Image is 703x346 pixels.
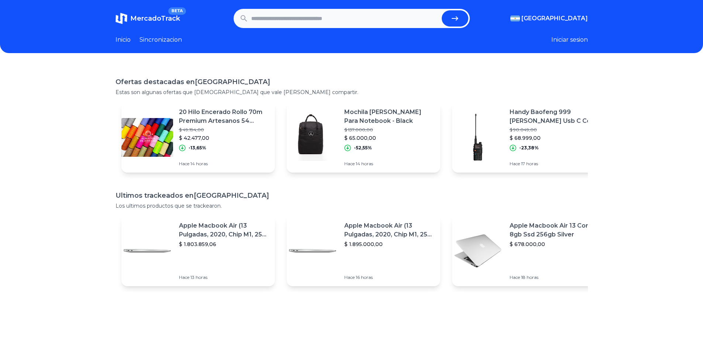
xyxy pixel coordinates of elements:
button: Iniciar sesion [551,35,588,44]
a: Featured image20 Hilo Encerado Rollo 70m Premium Artesanos 54 Colores Once$ 49.194,00$ 42.477,00-... [121,102,275,173]
img: Featured image [121,111,173,163]
a: Featured imageApple Macbook Air (13 Pulgadas, 2020, Chip M1, 256 Gb De Ssd, 8 Gb De Ram) - Plata$... [287,215,440,286]
p: Hace 14 horas [179,161,269,167]
img: MercadoTrack [116,13,127,24]
button: [GEOGRAPHIC_DATA] [510,14,588,23]
p: Hace 18 horas [510,274,600,280]
h1: Ofertas destacadas en [GEOGRAPHIC_DATA] [116,77,588,87]
a: Featured imageApple Macbook Air 13 Core I5 8gb Ssd 256gb Silver$ 678.000,00Hace 18 horas [452,215,606,286]
p: Mochila [PERSON_NAME] Para Notebook - Black [344,108,434,125]
p: $ 678.000,00 [510,241,600,248]
a: Featured imageApple Macbook Air (13 Pulgadas, 2020, Chip M1, 256 Gb De Ssd, 8 Gb De Ram) - Plata$... [121,215,275,286]
p: Apple Macbook Air (13 Pulgadas, 2020, Chip M1, 256 Gb De Ssd, 8 Gb De Ram) - Plata [179,221,269,239]
a: Inicio [116,35,131,44]
img: Featured image [121,225,173,277]
p: -13,65% [189,145,206,151]
p: Hace 14 horas [344,161,434,167]
a: MercadoTrackBETA [116,13,180,24]
img: Featured image [452,225,504,277]
p: Apple Macbook Air 13 Core I5 8gb Ssd 256gb Silver [510,221,600,239]
p: $ 1.895.000,00 [344,241,434,248]
p: $ 42.477,00 [179,134,269,142]
p: -52,55% [354,145,372,151]
p: 20 Hilo Encerado Rollo 70m Premium Artesanos 54 Colores Once [179,108,269,125]
h1: Ultimos trackeados en [GEOGRAPHIC_DATA] [116,190,588,201]
span: BETA [168,7,186,15]
p: $ 90.049,00 [510,127,600,133]
a: Featured imageHandy Baofeng 999 [PERSON_NAME] Usb C Con Gran Potencia De Salida$ 90.049,00$ 68.99... [452,102,606,173]
p: Hace 17 horas [510,161,600,167]
p: $ 1.803.859,06 [179,241,269,248]
a: Sincronizacion [139,35,182,44]
img: Featured image [452,111,504,163]
a: Featured imageMochila [PERSON_NAME] Para Notebook - Black$ 137.000,00$ 65.000,00-52,55%Hace 14 horas [287,102,440,173]
img: Featured image [287,225,338,277]
p: Hace 16 horas [344,274,434,280]
span: [GEOGRAPHIC_DATA] [521,14,588,23]
p: Apple Macbook Air (13 Pulgadas, 2020, Chip M1, 256 Gb De Ssd, 8 Gb De Ram) - Plata [344,221,434,239]
img: Featured image [287,111,338,163]
p: $ 49.194,00 [179,127,269,133]
p: Los ultimos productos que se trackearon. [116,202,588,210]
p: Handy Baofeng 999 [PERSON_NAME] Usb C Con Gran Potencia De Salida [510,108,600,125]
p: $ 65.000,00 [344,134,434,142]
p: $ 137.000,00 [344,127,434,133]
img: Argentina [510,15,520,21]
p: -23,38% [519,145,539,151]
p: $ 68.999,00 [510,134,600,142]
p: Hace 13 horas [179,274,269,280]
span: MercadoTrack [130,14,180,23]
p: Estas son algunas ofertas que [DEMOGRAPHIC_DATA] que vale [PERSON_NAME] compartir. [116,89,588,96]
